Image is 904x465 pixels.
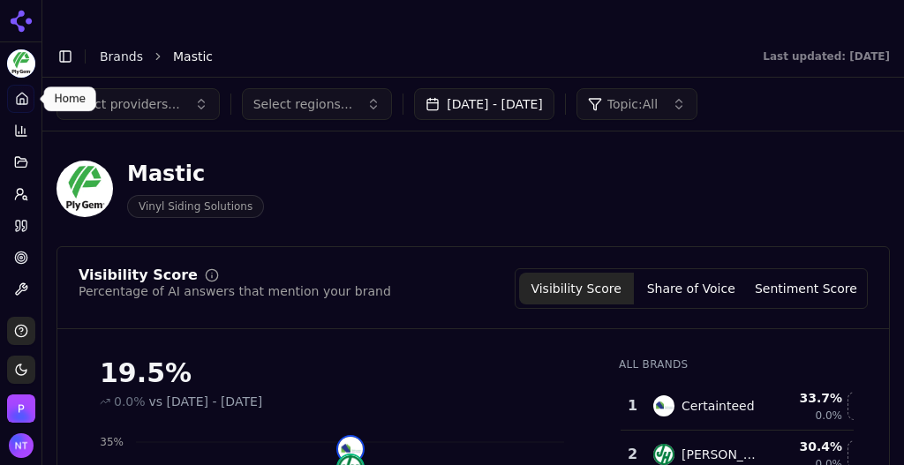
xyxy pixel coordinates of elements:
[779,438,842,455] div: 30.4 %
[9,433,34,458] img: Nate Tower
[519,273,634,304] button: Visibility Score
[100,357,584,389] div: 19.5%
[7,49,35,78] button: Current brand: Mastic
[79,282,391,300] div: Percentage of AI answers that mention your brand
[634,273,749,304] button: Share of Voice
[7,394,35,423] img: Perrill
[628,395,636,416] div: 1
[100,436,124,448] tspan: 35%
[9,433,34,458] button: Open user button
[7,394,35,423] button: Open organization switcher
[607,95,658,113] span: Topic: All
[763,49,890,64] div: Last updated: [DATE]
[338,437,363,461] img: certainteed
[653,395,674,416] img: certainteed
[79,268,198,282] div: Visibility Score
[100,48,727,65] nav: breadcrumb
[100,49,143,64] a: Brands
[749,273,863,304] button: Sentiment Score
[847,392,876,420] button: Hide certainteed data
[44,86,96,111] div: Home
[779,389,842,407] div: 33.7 %
[682,397,755,415] div: Certainteed
[414,88,554,120] button: [DATE] - [DATE]
[127,195,264,218] span: Vinyl Siding Solutions
[816,409,843,423] span: 0.0%
[621,382,877,431] tr: 1certainteedCertainteed33.7%0.0%Hide certainteed data
[628,444,636,465] div: 2
[682,446,765,463] div: [PERSON_NAME]
[68,95,180,113] span: Select providers...
[253,95,353,113] span: Select regions...
[56,161,113,217] img: Mastic
[173,48,213,65] span: Mastic
[114,393,146,410] span: 0.0%
[127,160,264,188] div: Mastic
[149,393,263,410] span: vs [DATE] - [DATE]
[7,49,35,78] img: Mastic
[619,357,854,371] div: All Brands
[653,444,674,465] img: james hardie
